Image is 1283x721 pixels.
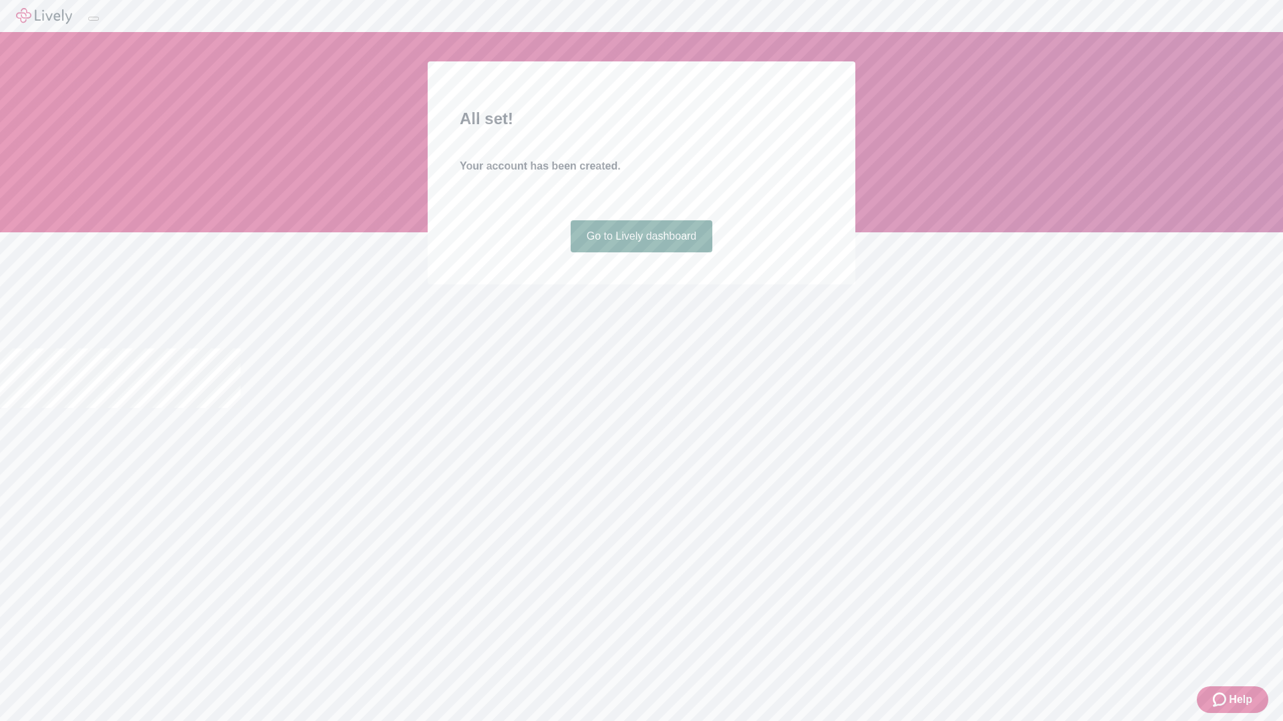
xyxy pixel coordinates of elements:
[460,107,823,131] h2: All set!
[88,17,99,21] button: Log out
[16,8,72,24] img: Lively
[1229,692,1252,708] span: Help
[571,220,713,252] a: Go to Lively dashboard
[1197,686,1268,713] button: Zendesk support iconHelp
[460,158,823,174] h4: Your account has been created.
[1213,692,1229,708] svg: Zendesk support icon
